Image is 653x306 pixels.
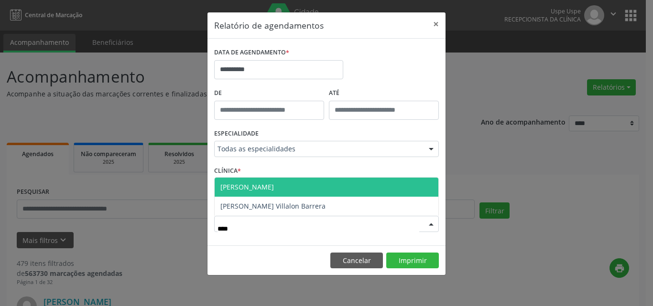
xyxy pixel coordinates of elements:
[386,253,439,269] button: Imprimir
[214,164,241,179] label: CLÍNICA
[214,86,324,101] label: De
[330,253,383,269] button: Cancelar
[214,45,289,60] label: DATA DE AGENDAMENTO
[220,182,274,191] span: [PERSON_NAME]
[220,201,326,211] span: [PERSON_NAME] Villalon Barrera
[214,19,324,32] h5: Relatório de agendamentos
[426,12,446,36] button: Close
[329,86,439,101] label: ATÉ
[214,127,259,141] label: ESPECIALIDADE
[218,144,419,154] span: Todas as especialidades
